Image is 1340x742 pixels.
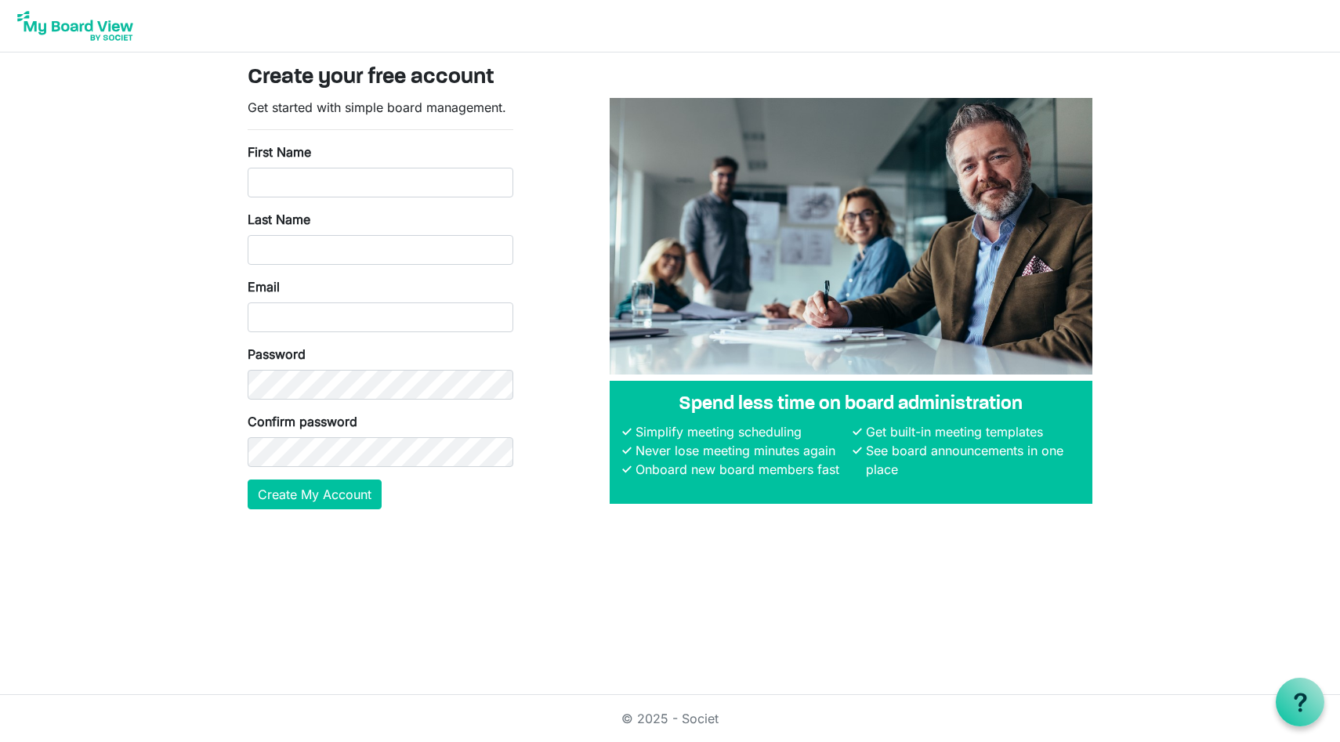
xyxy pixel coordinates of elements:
label: Last Name [248,210,310,229]
img: A photograph of board members sitting at a table [610,98,1092,375]
span: Get started with simple board management. [248,100,506,115]
li: See board announcements in one place [862,441,1080,479]
li: Onboard new board members fast [632,460,849,479]
img: My Board View Logo [13,6,138,45]
label: Email [248,277,280,296]
h3: Create your free account [248,65,1092,92]
li: Simplify meeting scheduling [632,422,849,441]
label: Password [248,345,306,364]
label: Confirm password [248,412,357,431]
li: Never lose meeting minutes again [632,441,849,460]
h4: Spend less time on board administration [622,393,1080,416]
li: Get built-in meeting templates [862,422,1080,441]
a: © 2025 - Societ [621,711,719,726]
button: Create My Account [248,480,382,509]
label: First Name [248,143,311,161]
